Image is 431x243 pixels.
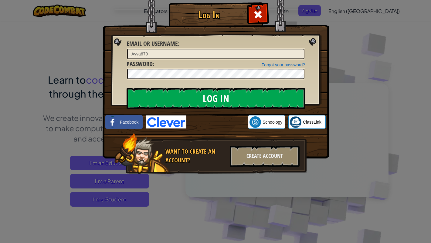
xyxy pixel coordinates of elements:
[262,62,305,67] a: Forgot your password?
[127,88,305,109] input: Log In
[249,116,261,128] img: schoology.png
[290,116,301,128] img: classlink-logo-small.png
[120,119,138,125] span: Facebook
[186,115,248,129] iframe: Sign in with Google Button
[127,60,154,68] label: :
[127,39,179,48] label: :
[146,115,186,128] img: clever-logo-blue.png
[127,39,178,48] span: Email or Username
[230,146,300,167] div: Create Account
[165,147,226,165] div: Want to create an account?
[170,9,248,20] h1: Log In
[263,119,282,125] span: Schoology
[303,119,321,125] span: ClassLink
[107,116,118,128] img: facebook_small.png
[127,60,153,68] span: Password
